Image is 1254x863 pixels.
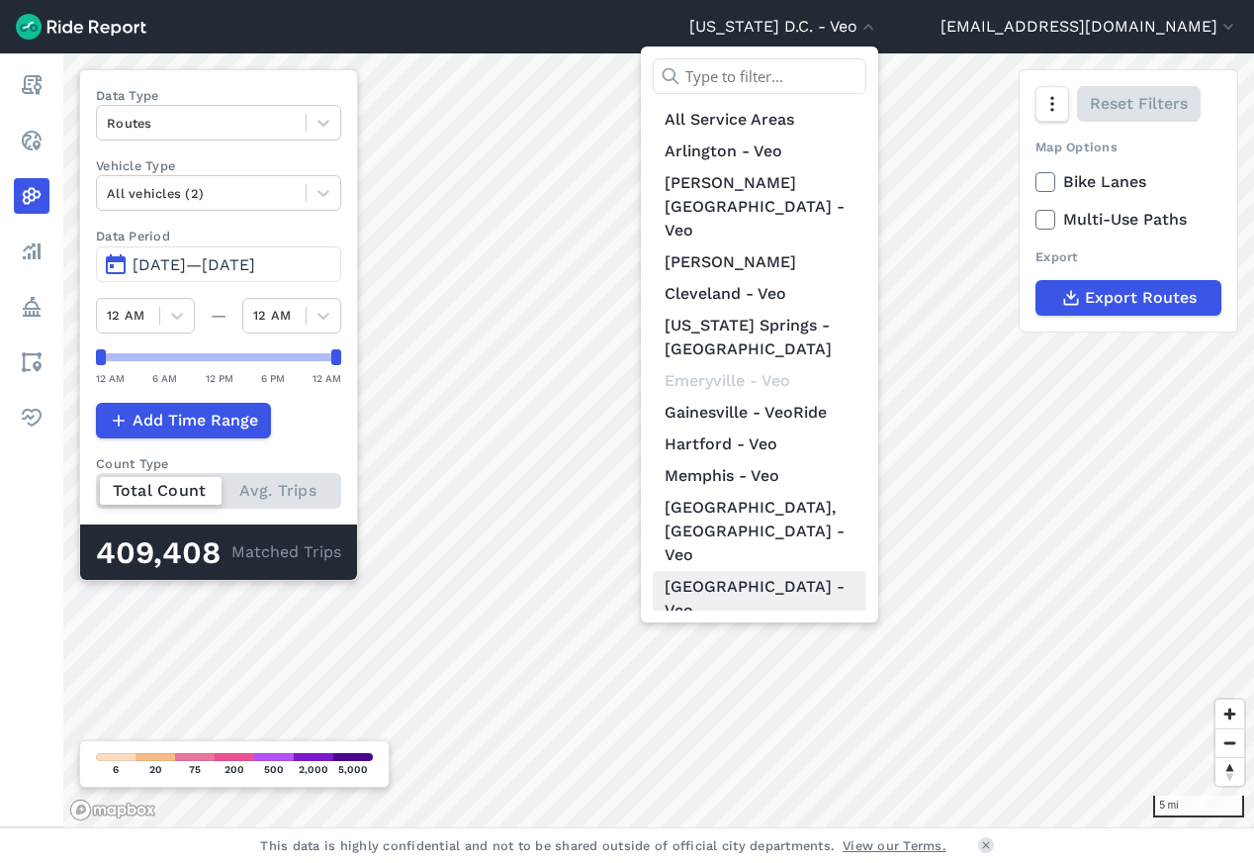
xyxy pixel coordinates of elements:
a: Memphis - Veo [653,460,866,492]
a: [GEOGRAPHIC_DATA], [GEOGRAPHIC_DATA] - Veo [653,492,866,571]
a: Cleveland - Veo [653,278,866,310]
a: All Service Areas [653,104,866,136]
div: Emeryville - Veo [653,365,866,397]
a: [GEOGRAPHIC_DATA] - Veo [653,571,866,626]
a: Arlington - Veo [653,136,866,167]
a: Gainesville - VeoRide [653,397,866,429]
a: [PERSON_NAME] [653,246,866,278]
a: [PERSON_NAME][GEOGRAPHIC_DATA] - Veo [653,167,866,246]
a: [US_STATE] Springs - [GEOGRAPHIC_DATA] [653,310,866,365]
input: Type to filter... [653,58,866,94]
a: Hartford - Veo [653,429,866,460]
